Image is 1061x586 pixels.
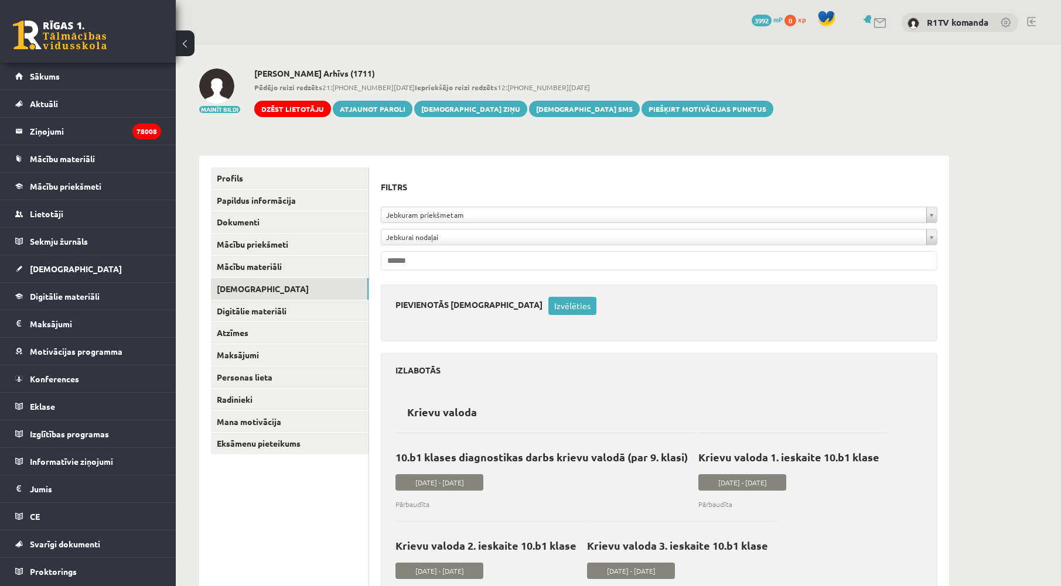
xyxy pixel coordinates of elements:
img: R1TV komanda [908,18,919,29]
p: Krievu valoda 3. ieskaite 10.b1 klase [587,539,768,551]
a: Proktorings [15,558,161,585]
a: Jebkuram priekšmetam [381,207,937,222]
span: CE [30,511,40,522]
span: [DATE] - [DATE] [587,563,675,579]
a: Atjaunot paroli [333,101,412,117]
span: Jebkuram priekšmetam [386,207,922,222]
span: 3992 [752,15,772,26]
h3: Filtrs [381,179,923,195]
span: Proktorings [30,566,77,577]
img: Elvita Jēgere [199,68,234,104]
a: Profils [211,167,369,189]
h2: [PERSON_NAME] Arhīvs (1711) [254,68,773,78]
span: Lietotāji [30,208,63,219]
a: 3992 mP [752,15,783,24]
a: Maksājumi [211,344,369,366]
a: Digitālie materiāli [15,283,161,310]
a: Izvēlēties [548,297,596,315]
h3: Izlabotās [395,365,923,375]
a: Sākums [15,63,161,90]
a: Eksāmenu pieteikums [211,433,369,454]
b: Pēdējo reizi redzēts [254,83,322,92]
p: Krievu valoda 2. ieskaite 10.b1 klase [395,539,576,551]
a: Jumis [15,475,161,502]
span: Aktuāli [30,98,58,109]
a: Dokumenti [211,211,369,233]
p: 10.b1 klases diagnostikas darbs krievu valodā (par 9. klasi) [395,451,688,463]
span: [DATE] - [DATE] [395,474,483,491]
span: Pārbaudīta [395,499,688,509]
a: Rīgas 1. Tālmācības vidusskola [13,20,107,50]
span: [DEMOGRAPHIC_DATA] [30,263,122,274]
h3: Pievienotās [DEMOGRAPHIC_DATA] [395,297,548,310]
a: Mācību priekšmeti [15,173,161,200]
a: R1TV komanda [927,16,988,28]
span: xp [798,15,806,24]
span: Pārbaudīta [698,499,879,509]
a: Piešķirt motivācijas punktus [642,101,773,117]
a: Sekmju žurnāls [15,228,161,255]
a: Eklase [15,393,161,420]
span: [DATE] - [DATE] [698,474,786,491]
a: Dzēst lietotāju [254,101,331,117]
a: [DEMOGRAPHIC_DATA] [211,278,369,300]
span: 0 [784,15,796,26]
span: Mācību materiāli [30,153,95,164]
span: Svarīgi dokumenti [30,539,100,549]
a: Lietotāji [15,200,161,227]
legend: Ziņojumi [30,118,161,145]
span: Jumis [30,484,52,494]
a: Radinieki [211,389,369,410]
legend: Maksājumi [30,310,161,337]
span: Sekmju žurnāls [30,236,88,246]
a: Aktuāli [15,90,161,117]
span: Mācību priekšmeti [30,181,101,191]
a: Maksājumi [15,310,161,337]
span: 21:[PHONE_NUMBER][DATE] 12:[PHONE_NUMBER][DATE] [254,82,773,92]
a: Papildus informācija [211,190,369,211]
p: Krievu valoda 1. ieskaite 10.b1 klase [698,451,879,463]
a: Mana motivācija [211,411,369,433]
a: Konferences [15,365,161,392]
a: CE [15,503,161,530]
span: [DATE] - [DATE] [395,563,483,579]
span: Jebkurai nodaļai [386,229,922,245]
h2: Krievu valoda [395,398,489,426]
a: Izglītības programas [15,420,161,447]
a: Personas lieta [211,366,369,388]
a: Ziņojumi78008 [15,118,161,145]
a: [DEMOGRAPHIC_DATA] SMS [529,101,640,117]
a: Motivācijas programma [15,338,161,365]
button: Mainīt bildi [199,106,240,113]
a: Informatīvie ziņojumi [15,448,161,475]
span: Digitālie materiāli [30,291,100,301]
a: 0 xp [784,15,811,24]
a: Atzīmes [211,322,369,344]
a: [DEMOGRAPHIC_DATA] [15,255,161,282]
span: Motivācijas programma [30,346,122,357]
span: Konferences [30,373,79,384]
span: Informatīvie ziņojumi [30,456,113,467]
a: Mācību materiāli [15,145,161,172]
span: Sākums [30,71,60,81]
span: mP [773,15,783,24]
a: Digitālie materiāli [211,300,369,322]
a: Svarīgi dokumenti [15,530,161,557]
span: Izglītības programas [30,429,109,439]
i: 78008 [132,124,161,139]
b: Iepriekšējo reizi redzēts [415,83,497,92]
a: Jebkurai nodaļai [381,229,937,245]
span: Eklase [30,401,55,412]
a: Mācību priekšmeti [211,234,369,255]
a: [DEMOGRAPHIC_DATA] ziņu [414,101,527,117]
a: Mācību materiāli [211,256,369,277]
